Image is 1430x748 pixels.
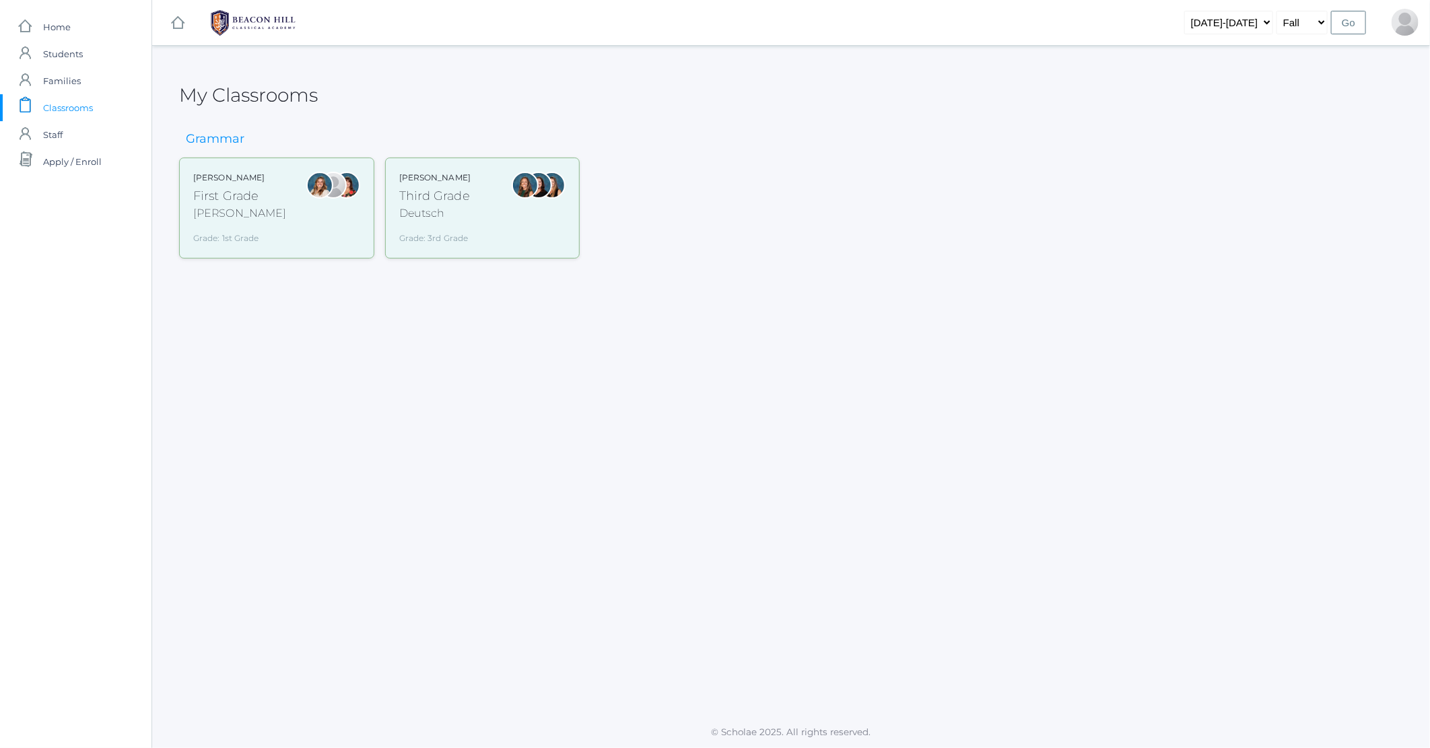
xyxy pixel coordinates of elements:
input: Go [1331,11,1366,34]
div: First Grade [193,187,286,205]
span: Staff [43,121,63,148]
h3: Grammar [179,133,251,146]
span: Apply / Enroll [43,148,102,175]
span: Families [43,67,81,94]
div: Katelyn Doss [1392,9,1419,36]
div: Andrea Deutsch [512,172,539,199]
span: Home [43,13,71,40]
div: Juliana Fowler [539,172,566,199]
div: Deutsch [399,205,471,222]
div: [PERSON_NAME] [399,172,471,184]
div: [PERSON_NAME] [193,172,286,184]
h2: My Classrooms [179,85,318,106]
div: [PERSON_NAME] [193,205,286,222]
img: BHCALogos-05-308ed15e86a5a0abce9b8dd61676a3503ac9727e845dece92d48e8588c001991.png [203,6,304,40]
div: Jaimie Watson [320,172,347,199]
span: Classrooms [43,94,93,121]
div: Grade: 1st Grade [193,227,286,244]
div: Liv Barber [306,172,333,199]
p: © Scholae 2025. All rights reserved. [152,725,1430,739]
span: Students [43,40,83,67]
div: Heather Wallock [333,172,360,199]
div: Third Grade [399,187,471,205]
div: Katie Watters [525,172,552,199]
div: Grade: 3rd Grade [399,227,471,244]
